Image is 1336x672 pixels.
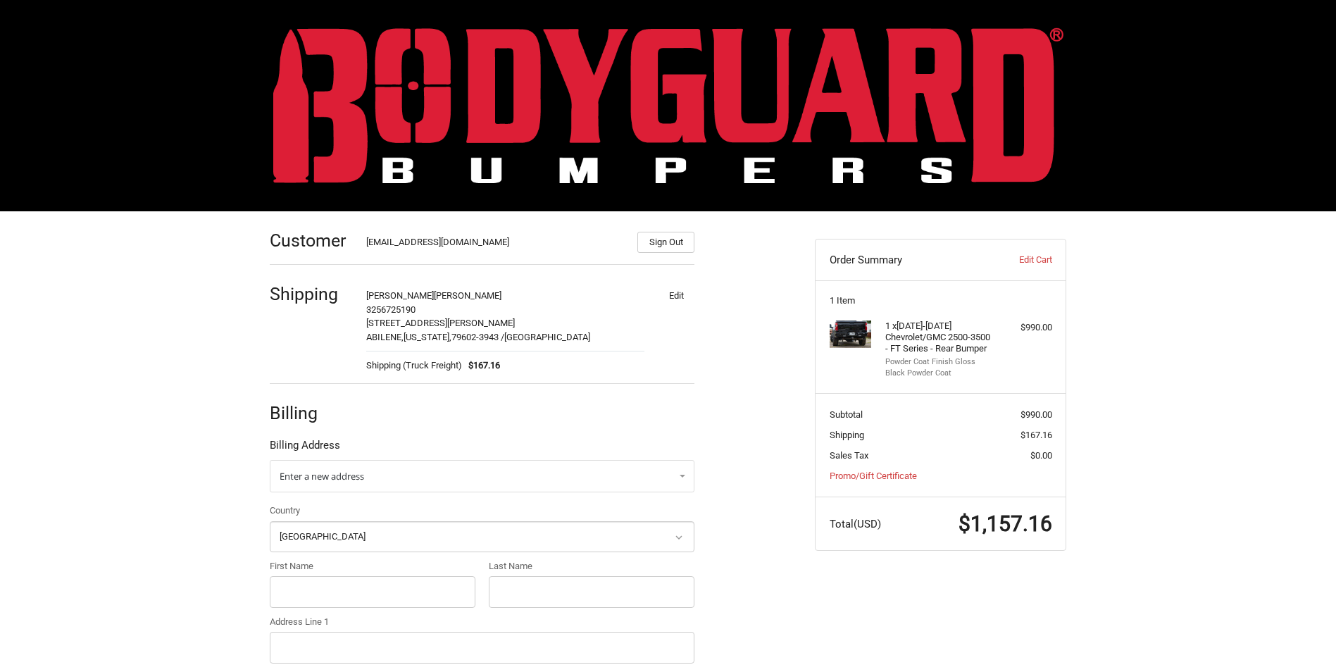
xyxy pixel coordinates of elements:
span: 3256725190 [366,304,416,315]
button: Sign Out [637,232,694,253]
span: 79602-3943 / [451,332,504,342]
span: $1,157.16 [959,511,1052,536]
span: [PERSON_NAME] [434,290,501,301]
span: [STREET_ADDRESS][PERSON_NAME] [366,318,515,328]
h4: 1 x [DATE]-[DATE] Chevrolet/GMC 2500-3500 - FT Series - Rear Bumper [885,321,993,355]
span: Subtotal [830,409,863,420]
span: $167.16 [1020,430,1052,440]
li: Powder Coat Finish Gloss Black Powder Coat [885,356,993,380]
h2: Shipping [270,283,352,305]
span: [US_STATE], [404,332,451,342]
span: $990.00 [1020,409,1052,420]
a: Edit Cart [982,253,1051,267]
h3: Order Summary [830,253,982,267]
span: Shipping (Truck Freight) [366,359,462,373]
img: BODYGUARD BUMPERS [273,27,1063,183]
span: Total (USD) [830,518,881,530]
label: Country [270,504,694,518]
span: Enter a new address [280,470,364,483]
span: [PERSON_NAME] [366,290,434,301]
h3: 1 Item [830,295,1052,306]
div: [EMAIL_ADDRESS][DOMAIN_NAME] [366,235,624,253]
legend: Billing Address [270,437,340,460]
h2: Billing [270,402,352,424]
span: [GEOGRAPHIC_DATA] [504,332,590,342]
span: $167.16 [462,359,501,373]
label: Last Name [489,559,694,573]
span: Sales Tax [830,450,868,461]
a: Enter or select a different address [270,460,694,492]
span: $0.00 [1030,450,1052,461]
label: First Name [270,559,475,573]
h2: Customer [270,230,352,251]
span: ABILENE, [366,332,404,342]
span: Shipping [830,430,864,440]
div: $990.00 [997,321,1052,335]
a: Promo/Gift Certificate [830,471,917,481]
label: Address Line 1 [270,615,694,629]
button: Edit [658,285,694,305]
